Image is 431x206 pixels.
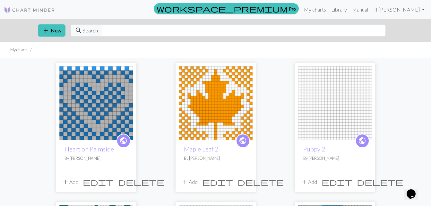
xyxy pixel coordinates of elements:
[239,136,247,146] span: public
[303,145,325,153] a: Puppy 2
[75,26,82,35] span: search
[235,176,286,188] button: Delete
[358,134,366,147] i: public
[4,6,55,14] img: Logo
[303,155,367,161] p: By [PERSON_NAME]
[184,145,218,153] a: Maple Leaf 2
[42,26,50,35] span: add
[358,136,366,146] span: public
[10,47,28,53] li: My charts
[298,176,319,188] button: Add
[119,136,127,146] span: public
[65,145,114,153] a: Heart on Palmside
[298,99,372,106] a: Puppy 2
[371,3,427,16] a: Hi[PERSON_NAME]
[179,176,200,188] button: Add
[184,155,247,161] p: By [PERSON_NAME]
[357,177,403,186] span: delete
[236,134,250,148] a: public
[179,99,253,106] a: Maple Leaf 2
[38,24,65,37] button: New
[83,177,114,186] span: edit
[322,177,352,186] span: edit
[298,66,372,140] img: Puppy 2
[59,99,133,106] a: Heart on Palmside start row 19(?)
[62,177,69,186] span: add
[82,27,98,34] span: Search
[239,134,247,147] i: public
[59,176,81,188] button: Add
[404,180,425,200] iframe: chat widget
[181,177,189,186] span: add
[116,176,167,188] button: Delete
[202,178,233,186] i: Edit
[329,3,349,16] a: Library
[301,3,329,16] a: My charts
[116,134,131,148] a: public
[355,134,369,148] a: public
[300,177,308,186] span: add
[119,134,127,147] i: public
[237,177,284,186] span: delete
[59,66,133,140] img: Heart on Palmside start row 19(?)
[200,176,235,188] button: Edit
[154,3,299,14] a: Pro
[118,177,164,186] span: delete
[157,4,288,13] span: workspace_premium
[322,178,352,186] i: Edit
[319,176,355,188] button: Edit
[179,66,253,140] img: Maple Leaf 2
[65,155,128,161] p: By [PERSON_NAME]
[83,178,114,186] i: Edit
[81,176,116,188] button: Edit
[349,3,371,16] a: Manual
[202,177,233,186] span: edit
[355,176,405,188] button: Delete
